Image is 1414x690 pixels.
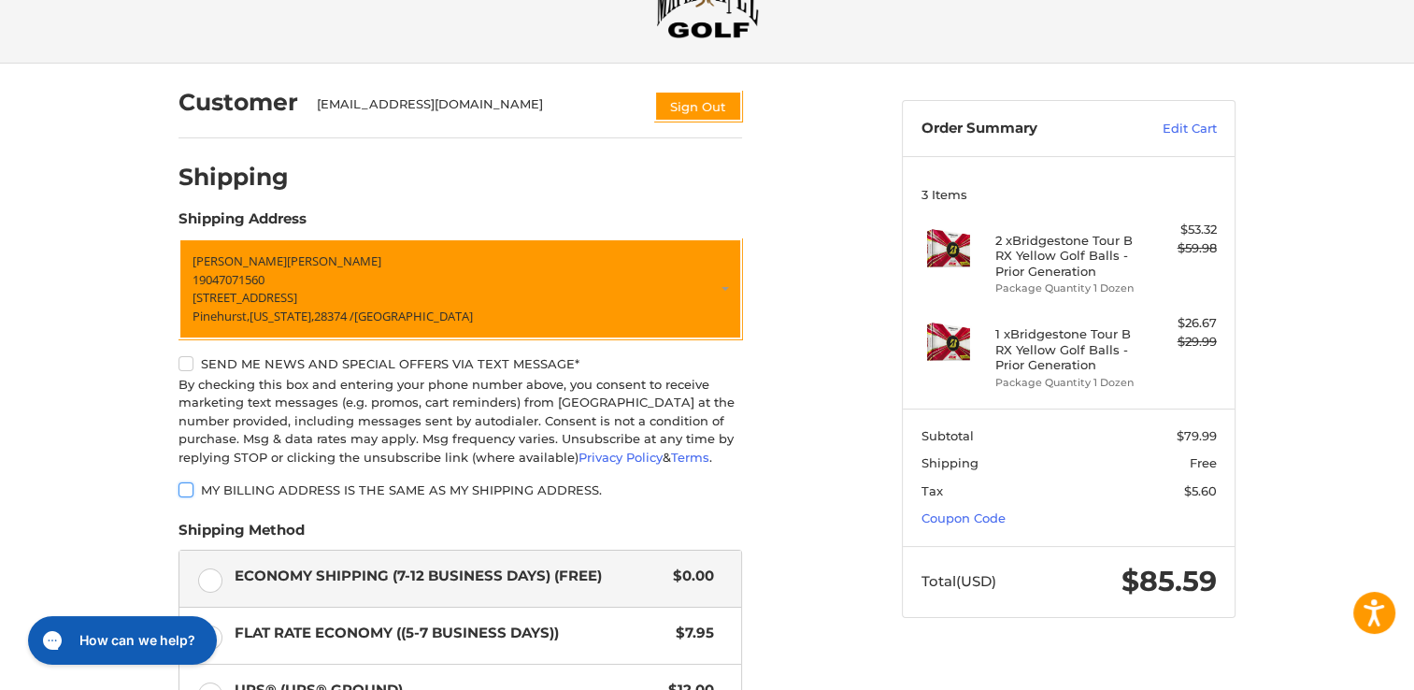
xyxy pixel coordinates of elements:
[921,510,1006,525] a: Coupon Code
[995,326,1138,372] h4: 1 x Bridgestone Tour B RX Yellow Golf Balls - Prior Generation
[671,450,709,465] a: Terms
[921,120,1122,138] h3: Order Summary
[179,163,289,192] h2: Shipping
[666,623,714,644] span: $7.95
[193,289,297,306] span: [STREET_ADDRESS]
[921,572,996,590] span: Total (USD)
[179,482,742,497] label: My billing address is the same as my shipping address.
[664,566,714,587] span: $0.00
[1143,221,1217,239] div: $53.32
[179,238,742,339] a: Enter or select a different address
[1177,428,1217,443] span: $79.99
[193,252,287,269] span: [PERSON_NAME]
[314,308,354,324] span: 28374 /
[1143,239,1217,258] div: $59.98
[235,566,664,587] span: Economy Shipping (7-12 Business Days) (Free)
[19,610,221,671] iframe: Gorgias live chat messenger
[250,308,314,324] span: [US_STATE],
[354,308,473,324] span: [GEOGRAPHIC_DATA]
[995,280,1138,296] li: Package Quantity 1 Dozen
[235,623,667,644] span: Flat Rate Economy ((5-7 Business Days))
[179,356,742,371] label: Send me news and special offers via text message*
[1184,483,1217,498] span: $5.60
[1121,564,1217,598] span: $85.59
[1122,120,1217,138] a: Edit Cart
[179,520,305,550] legend: Shipping Method
[179,376,742,467] div: By checking this box and entering your phone number above, you consent to receive marketing text ...
[995,233,1138,279] h4: 2 x Bridgestone Tour B RX Yellow Golf Balls - Prior Generation
[995,375,1138,391] li: Package Quantity 1 Dozen
[287,252,381,269] span: [PERSON_NAME]
[193,271,264,288] span: 19047071560
[1190,455,1217,470] span: Free
[1143,333,1217,352] div: $29.99
[179,208,307,238] legend: Shipping Address
[921,455,978,470] span: Shipping
[193,308,250,324] span: Pinehurst,
[921,483,943,498] span: Tax
[921,428,974,443] span: Subtotal
[179,88,298,117] h2: Customer
[654,91,742,122] button: Sign Out
[317,95,636,122] div: [EMAIL_ADDRESS][DOMAIN_NAME]
[921,187,1217,202] h3: 3 Items
[578,450,663,465] a: Privacy Policy
[1143,314,1217,333] div: $26.67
